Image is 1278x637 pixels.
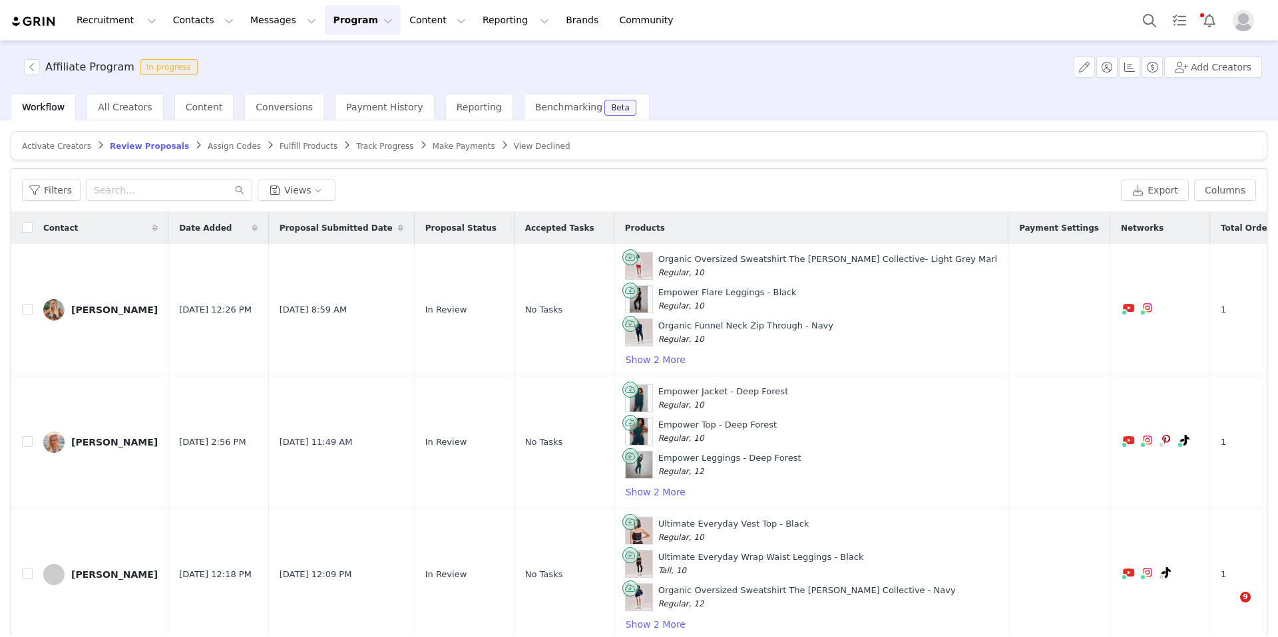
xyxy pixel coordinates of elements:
[43,432,158,453] a: [PERSON_NAME]
[525,568,603,581] div: No Tasks
[258,180,335,201] button: Views
[43,299,158,320] a: [PERSON_NAME]
[658,517,809,543] div: Ultimate Everyday Vest Top - Black
[611,104,630,112] div: Beta
[658,551,864,576] div: Ultimate Everyday Wrap Waist Leggings - Black
[140,59,198,75] span: In progress
[558,5,610,35] a: Brands
[325,5,401,35] button: Program
[425,568,467,581] span: In Review
[425,436,467,449] span: In Review
[626,253,652,279] img: Product Image
[110,142,189,151] span: Review Proposals
[658,268,704,277] span: Regular, 10
[658,319,833,345] div: Organic Funnel Neck Zip Through - Navy
[256,102,313,112] span: Conversions
[658,385,789,411] div: Empower Jacket - Deep Forest
[1194,180,1256,201] button: Columns
[658,533,704,542] span: Regular, 10
[630,385,648,412] img: Product Image
[179,568,252,581] span: [DATE] 12:18 PM
[658,434,704,443] span: Regular, 10
[43,564,158,585] a: [PERSON_NAME]
[86,180,252,201] input: Search...
[525,303,603,317] div: No Tasks
[179,436,246,449] span: [DATE] 2:56 PM
[630,418,648,445] img: Product Image
[1165,5,1194,35] a: Tasks
[22,142,91,151] span: Activate Creators
[625,484,686,500] button: Show 2 More
[658,467,704,476] span: Regular, 12
[658,301,704,311] span: Regular, 10
[43,222,78,234] span: Contact
[22,180,81,201] button: Filters
[208,142,261,151] span: Assign Codes
[514,142,570,151] span: View Declined
[658,418,777,444] div: Empower Top - Deep Forest
[1195,5,1224,35] button: Notifications
[280,303,347,317] span: [DATE] 8:59 AM
[425,222,497,234] span: Proposal Status
[1240,592,1251,602] span: 9
[1164,57,1262,78] button: Add Creators
[630,286,648,313] img: Product Image
[525,222,594,234] span: Accepted Tasks
[433,142,495,151] span: Make Payments
[425,303,467,317] span: In Review
[22,102,65,112] span: Workflow
[626,451,652,478] img: Product Image
[1225,10,1267,31] button: Profile
[625,352,686,368] button: Show 2 More
[71,569,158,580] div: [PERSON_NAME]
[1019,222,1099,234] span: Payment Settings
[626,517,652,544] img: Product Image
[280,142,337,151] span: Fulfill Products
[242,5,324,35] button: Messages
[179,303,252,317] span: [DATE] 12:26 PM
[626,551,652,577] img: Product Image
[457,102,502,112] span: Reporting
[658,599,704,608] span: Regular, 12
[1135,5,1164,35] button: Search
[625,222,665,234] span: Products
[71,305,158,315] div: [PERSON_NAME]
[280,222,393,234] span: Proposal Submitted Date
[45,59,134,75] h3: Affiliate Program
[11,15,57,28] img: grin logo
[658,584,956,610] div: Organic Oversized Sweatshirt The [PERSON_NAME] Collective - Navy
[658,253,997,279] div: Organic Oversized Sweatshirt The [PERSON_NAME] Collective- Light Grey Marl
[69,5,164,35] button: Recruitment
[401,5,474,35] button: Content
[1121,222,1164,234] span: Networks
[71,437,158,447] div: [PERSON_NAME]
[525,436,603,449] div: No Tasks
[235,186,244,195] i: icon: search
[43,432,65,453] img: c40fb392-6745-4f35-b7e0-8e9413ca8844.jpg
[165,5,242,35] button: Contacts
[1213,592,1245,624] iframe: Intercom live chat
[280,568,352,581] span: [DATE] 12:09 PM
[658,400,704,410] span: Regular, 10
[535,102,602,112] span: Benchmarking
[1221,222,1276,234] span: Total Orders
[179,222,232,234] span: Date Added
[98,102,152,112] span: All Creators
[612,5,688,35] a: Community
[43,299,65,320] img: 53f45803-ec7a-48e0-9097-c6b8c0e58e1f.jpg
[24,59,203,75] span: [object Object]
[658,334,704,344] span: Regular, 10
[658,451,801,477] div: Empower Leggings - Deep Forest
[475,5,557,35] button: Reporting
[356,142,413,151] span: Track Progress
[625,616,686,632] button: Show 2 More
[658,566,686,575] span: Tall, 10
[1121,180,1189,201] button: Export
[626,584,652,610] img: Product Image
[658,286,797,312] div: Empower Flare Leggings - Black
[1233,10,1254,31] img: placeholder-profile.jpg
[626,319,652,346] img: Product Image
[346,102,423,112] span: Payment History
[280,436,353,449] span: [DATE] 11:49 AM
